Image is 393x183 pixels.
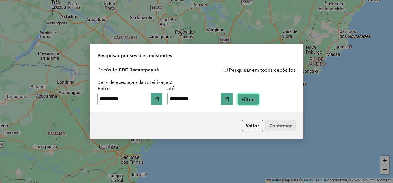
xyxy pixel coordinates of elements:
label: Entre [97,85,162,92]
button: Filtrar [237,93,259,105]
label: Depósito: [97,66,159,73]
button: Choose Date [221,93,233,105]
button: Voltar [242,120,263,131]
strong: CDD Jacarepaguá [119,67,159,73]
span: Pesquisar por sessões existentes [97,52,172,59]
label: Data de execução da roteirização: [97,79,173,86]
div: Pesquisar em todos depósitos [196,66,296,74]
label: até [167,85,232,92]
button: Choose Date [151,93,163,105]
